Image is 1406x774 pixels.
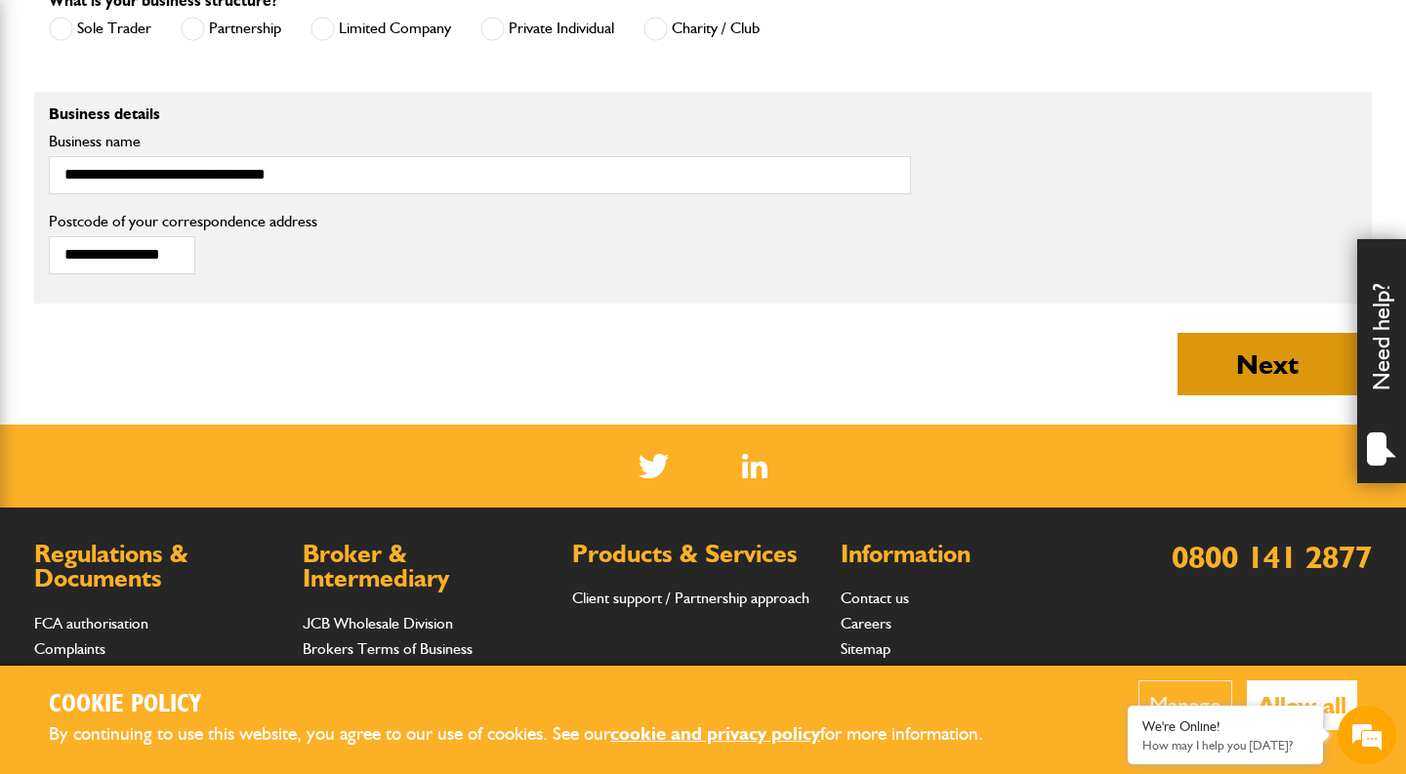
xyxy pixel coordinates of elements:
input: Enter your phone number [25,296,356,339]
div: Minimize live chat window [320,10,367,57]
label: Business name [49,134,911,149]
label: Partnership [181,17,281,41]
a: Documents [34,664,108,682]
button: Allow all [1247,680,1357,730]
a: Contact us [841,589,909,607]
label: Private Individual [480,17,614,41]
h2: Cookie Policy [49,690,1015,720]
label: Postcode of your correspondence address [49,214,347,229]
em: Start Chat [266,601,354,628]
a: cookie and privacy policy [610,722,820,745]
h2: Products & Services [572,542,821,567]
h2: Information [841,542,1090,567]
input: Enter your email address [25,238,356,281]
div: Chat with us now [102,109,328,135]
button: Manage [1138,680,1232,730]
a: Brokers Terms of Business [303,639,473,658]
h2: Regulations & Documents [34,542,283,591]
a: Sitemap [841,639,890,658]
img: d_20077148190_company_1631870298795_20077148190 [33,108,82,136]
p: By continuing to use this website, you agree to our use of cookies. See our for more information. [49,719,1015,750]
a: LinkedIn [742,454,768,478]
input: Enter your last name [25,181,356,224]
a: Client support / Partnership approach [572,589,809,607]
textarea: Type your message and hit 'Enter' [25,353,356,585]
a: FCA authorisation [34,614,148,632]
div: Need help? [1357,239,1406,483]
a: JCB Wholesale Division [303,614,453,632]
a: Careers [841,614,891,632]
a: 0800 141 2877 [1172,538,1372,576]
div: We're Online! [1142,718,1308,735]
label: Charity / Club [643,17,760,41]
h2: Broker & Intermediary [303,542,552,591]
button: Next [1178,333,1357,395]
p: How may I help you today? [1142,738,1308,753]
a: Complaints [34,639,105,658]
label: Sole Trader [49,17,151,41]
p: Business details [49,106,911,122]
img: Twitter [639,454,669,478]
img: Linked In [742,454,768,478]
label: Limited Company [310,17,451,41]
